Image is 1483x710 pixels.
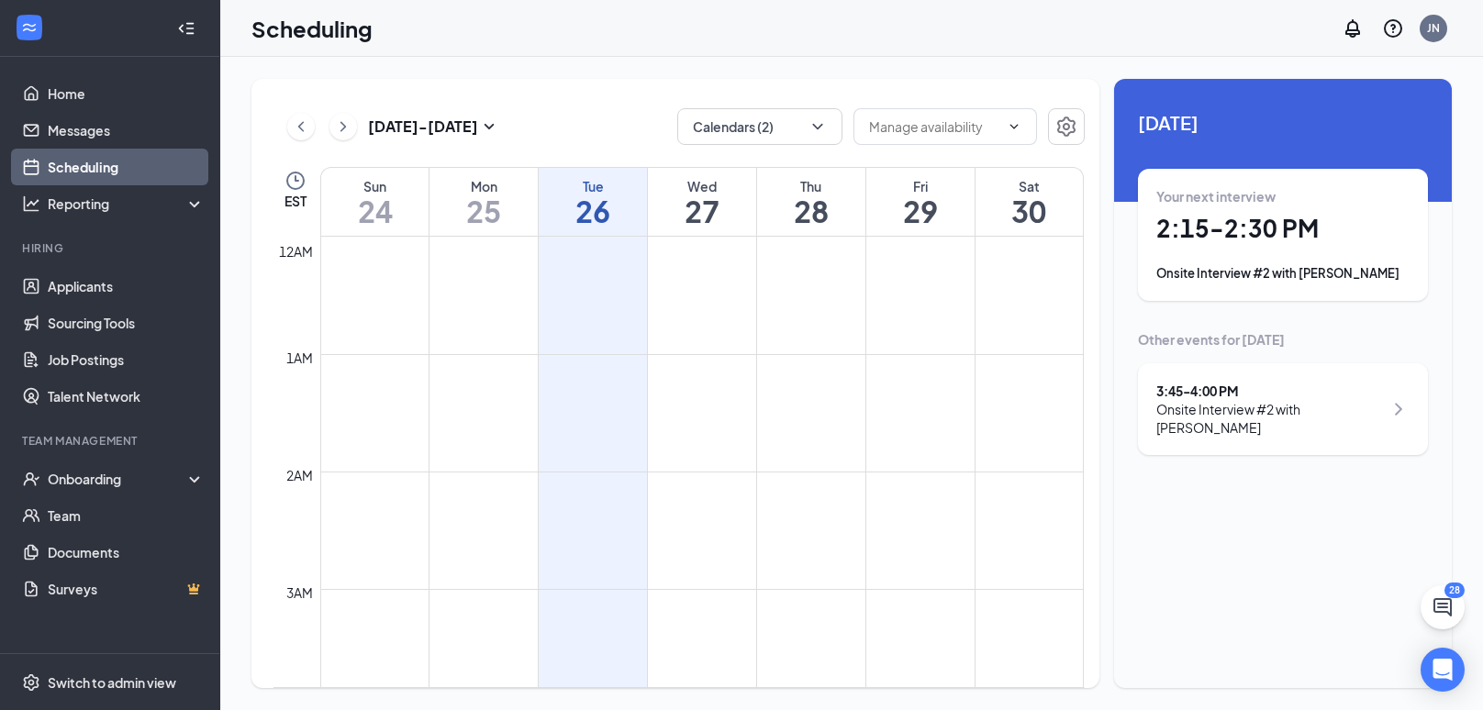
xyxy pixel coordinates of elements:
[48,75,205,112] a: Home
[22,673,40,692] svg: Settings
[1138,108,1428,137] span: [DATE]
[429,168,538,236] a: August 25, 2025
[1342,17,1364,39] svg: Notifications
[976,168,1083,236] a: August 30, 2025
[48,341,205,378] a: Job Postings
[321,168,429,236] a: August 24, 2025
[48,470,189,488] div: Onboarding
[48,305,205,341] a: Sourcing Tools
[284,192,307,210] span: EST
[1427,20,1440,36] div: JN
[48,149,205,185] a: Scheduling
[1048,108,1085,145] button: Settings
[283,582,317,603] div: 3am
[976,177,1083,195] div: Sat
[321,195,429,227] h1: 24
[48,194,206,213] div: Reporting
[251,13,373,44] h1: Scheduling
[1007,119,1021,134] svg: ChevronDown
[22,194,40,213] svg: Analysis
[22,240,201,256] div: Hiring
[429,177,538,195] div: Mon
[1421,648,1465,692] div: Open Intercom Messenger
[866,177,975,195] div: Fri
[22,470,40,488] svg: UserCheck
[1444,582,1465,598] div: 28
[1156,213,1410,244] h1: 2:15 - 2:30 PM
[757,177,865,195] div: Thu
[292,116,310,138] svg: ChevronLeft
[1138,330,1428,349] div: Other events for [DATE]
[757,195,865,227] h1: 28
[287,113,315,140] button: ChevronLeft
[48,534,205,571] a: Documents
[1156,187,1410,205] div: Your next interview
[539,195,647,227] h1: 26
[177,19,195,38] svg: Collapse
[334,116,352,138] svg: ChevronRight
[1432,596,1454,618] svg: ChatActive
[648,195,756,227] h1: 27
[869,116,999,137] input: Manage availability
[1388,398,1410,420] svg: ChevronRight
[648,177,756,195] div: Wed
[321,177,429,195] div: Sun
[48,378,205,415] a: Talent Network
[1156,400,1383,437] div: Onsite Interview #2 with [PERSON_NAME]
[757,168,865,236] a: August 28, 2025
[48,571,205,607] a: SurveysCrown
[866,168,975,236] a: August 29, 2025
[283,348,317,368] div: 1am
[808,117,827,136] svg: ChevronDown
[648,168,756,236] a: August 27, 2025
[283,465,317,485] div: 2am
[368,116,478,137] h3: [DATE] - [DATE]
[329,113,357,140] button: ChevronRight
[48,673,176,692] div: Switch to admin view
[1382,17,1404,39] svg: QuestionInfo
[48,268,205,305] a: Applicants
[539,168,647,236] a: August 26, 2025
[478,116,500,138] svg: SmallChevronDown
[1055,116,1077,138] svg: Settings
[48,497,205,534] a: Team
[1156,382,1383,400] div: 3:45 - 4:00 PM
[677,108,842,145] button: Calendars (2)ChevronDown
[866,195,975,227] h1: 29
[275,241,317,261] div: 12am
[284,170,307,192] svg: Clock
[539,177,647,195] div: Tue
[22,433,201,449] div: Team Management
[429,195,538,227] h1: 25
[48,112,205,149] a: Messages
[20,18,39,37] svg: WorkstreamLogo
[1421,585,1465,629] button: ChatActive
[1156,264,1410,283] div: Onsite Interview #2 with [PERSON_NAME]
[976,195,1083,227] h1: 30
